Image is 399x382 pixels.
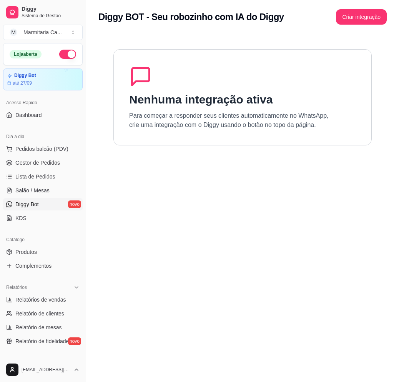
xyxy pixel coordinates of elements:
a: Diggy Botnovo [3,198,83,210]
a: DiggySistema de Gestão [3,3,83,22]
span: M [10,28,17,36]
a: Diggy Botaté 27/09 [3,68,83,90]
span: Diggy [22,6,80,13]
a: Complementos [3,260,83,272]
div: Acesso Rápido [3,97,83,109]
a: Relatório de fidelidadenovo [3,335,83,347]
span: Lista de Pedidos [15,173,55,180]
span: Relatório de mesas [15,324,62,331]
span: Produtos [15,248,37,256]
a: Dashboard [3,109,83,121]
div: Catálogo [3,234,83,246]
span: Relatório de fidelidade [15,337,69,345]
a: Gestor de Pedidos [3,157,83,169]
h2: Diggy BOT - Seu robozinho com IA do Diggy [98,11,284,23]
a: Produtos [3,246,83,258]
article: até 27/09 [13,80,32,86]
div: Dia a dia [3,130,83,143]
a: Salão / Mesas [3,184,83,197]
span: Relatórios de vendas [15,296,66,304]
span: Dashboard [15,111,42,119]
span: Gestor de Pedidos [15,159,60,167]
a: KDS [3,212,83,224]
a: Relatório de clientes [3,307,83,320]
article: Diggy Bot [14,73,36,78]
span: Diggy Bot [15,200,39,208]
span: Relatório de clientes [15,310,64,317]
a: Lista de Pedidos [3,170,83,183]
p: Para começar a responder seus clientes automaticamente no WhatsApp, crie uma integração com o Dig... [129,111,329,130]
span: Complementos [15,262,52,270]
span: [EMAIL_ADDRESS][DOMAIN_NAME] [22,367,70,373]
span: Sistema de Gestão [22,13,80,19]
h1: Nenhuma integração ativa [129,93,273,107]
a: Relatórios de vendas [3,294,83,306]
button: Alterar Status [59,50,76,59]
button: [EMAIL_ADDRESS][DOMAIN_NAME] [3,360,83,379]
span: Salão / Mesas [15,187,50,194]
span: KDS [15,214,27,222]
button: Criar integração [336,9,387,25]
a: Relatório de mesas [3,321,83,334]
span: Pedidos balcão (PDV) [15,145,68,153]
span: Relatórios [6,284,27,290]
div: Gerenciar [3,357,83,369]
div: Loja aberta [10,50,42,58]
div: Marmitaria Ca ... [23,28,62,36]
button: Pedidos balcão (PDV) [3,143,83,155]
button: Select a team [3,25,83,40]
